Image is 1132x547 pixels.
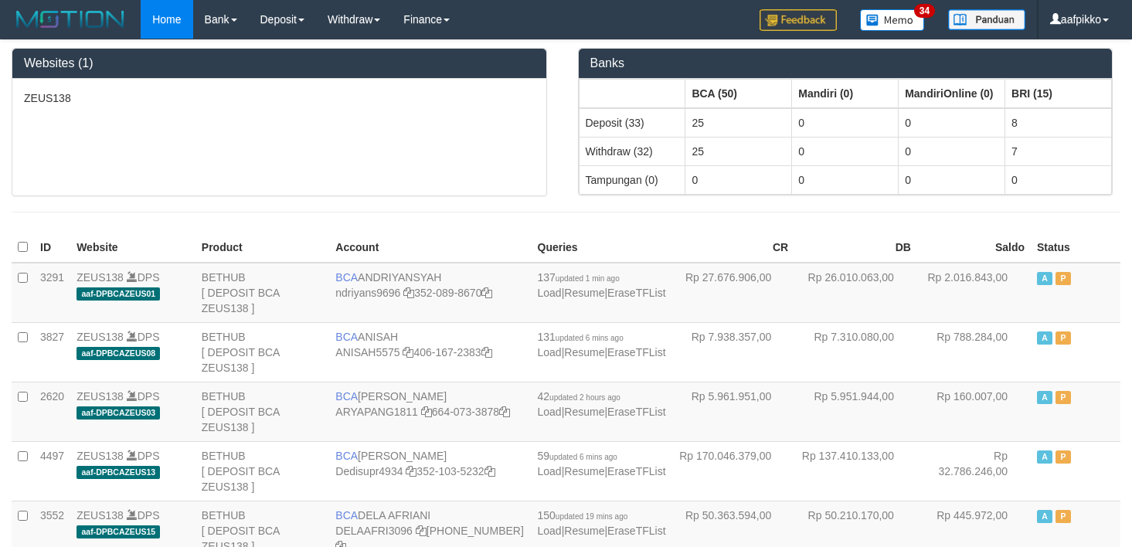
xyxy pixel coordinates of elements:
[70,263,195,323] td: DPS
[76,347,160,360] span: aaf-DPBCAZEUS08
[335,390,358,403] span: BCA
[672,233,795,263] th: CR
[549,393,620,402] span: updated 2 hours ago
[76,331,124,343] a: ZEUS138
[792,108,899,138] td: 0
[579,108,685,138] td: Deposit (33)
[76,450,124,462] a: ZEUS138
[403,346,413,358] a: Copy ANISAH5575 to clipboard
[70,382,195,441] td: DPS
[1037,450,1052,464] span: Active
[685,165,792,194] td: 0
[899,165,1005,194] td: 0
[564,525,604,537] a: Resume
[579,79,685,108] th: Group: activate to sort column ascending
[538,509,628,522] span: 150
[335,331,358,343] span: BCA
[792,165,899,194] td: 0
[899,137,1005,165] td: 0
[917,441,1031,501] td: Rp 32.786.246,00
[34,382,70,441] td: 2620
[564,287,604,299] a: Resume
[24,90,535,106] p: ZEUS138
[794,322,917,382] td: Rp 7.310.080,00
[416,525,427,537] a: Copy DELAAFRI3096 to clipboard
[538,465,562,477] a: Load
[860,9,925,31] img: Button%20Memo.svg
[195,322,330,382] td: BETHUB [ DEPOSIT BCA ZEUS138 ]
[607,525,665,537] a: EraseTFList
[549,453,617,461] span: updated 6 mins ago
[538,271,620,284] span: 137
[538,525,562,537] a: Load
[70,322,195,382] td: DPS
[1056,331,1071,345] span: Paused
[1005,137,1112,165] td: 7
[403,287,414,299] a: Copy ndriyans9696 to clipboard
[590,56,1101,70] h3: Banks
[899,79,1005,108] th: Group: activate to sort column ascending
[1037,331,1052,345] span: Active
[76,406,160,420] span: aaf-DPBCAZEUS03
[538,390,620,403] span: 42
[538,450,666,477] span: | |
[556,334,624,342] span: updated 6 mins ago
[538,390,666,418] span: | |
[335,271,358,284] span: BCA
[1056,450,1071,464] span: Paused
[335,287,400,299] a: ndriyans9696
[12,8,129,31] img: MOTION_logo.png
[538,509,666,537] span: | |
[335,509,358,522] span: BCA
[481,287,492,299] a: Copy 3520898670 to clipboard
[672,382,795,441] td: Rp 5.961.951,00
[406,465,416,477] a: Copy Dedisupr4934 to clipboard
[672,322,795,382] td: Rp 7.938.357,00
[1005,108,1112,138] td: 8
[1005,165,1112,194] td: 0
[329,322,531,382] td: ANISAH 406-167-2383
[34,441,70,501] td: 4497
[579,137,685,165] td: Withdraw (32)
[607,465,665,477] a: EraseTFList
[564,406,604,418] a: Resume
[538,331,624,343] span: 131
[917,233,1031,263] th: Saldo
[335,525,413,537] a: DELAAFRI3096
[579,165,685,194] td: Tampungan (0)
[76,509,124,522] a: ZEUS138
[917,322,1031,382] td: Rp 788.284,00
[672,441,795,501] td: Rp 170.046.379,00
[335,465,403,477] a: Dedisupr4934
[685,137,792,165] td: 25
[1005,79,1112,108] th: Group: activate to sort column ascending
[481,346,492,358] a: Copy 4061672383 to clipboard
[794,233,917,263] th: DB
[195,382,330,441] td: BETHUB [ DEPOSIT BCA ZEUS138 ]
[794,441,917,501] td: Rp 137.410.133,00
[564,465,604,477] a: Resume
[195,233,330,263] th: Product
[76,525,160,539] span: aaf-DPBCAZEUS15
[538,450,617,462] span: 59
[76,287,160,301] span: aaf-DPBCAZEUS01
[329,233,531,263] th: Account
[1056,391,1071,404] span: Paused
[532,233,672,263] th: Queries
[195,263,330,323] td: BETHUB [ DEPOSIT BCA ZEUS138 ]
[1056,272,1071,285] span: Paused
[564,346,604,358] a: Resume
[34,322,70,382] td: 3827
[607,406,665,418] a: EraseTFList
[792,137,899,165] td: 0
[76,466,160,479] span: aaf-DPBCAZEUS13
[556,512,627,521] span: updated 19 mins ago
[34,233,70,263] th: ID
[914,4,935,18] span: 34
[760,9,837,31] img: Feedback.jpg
[76,390,124,403] a: ZEUS138
[538,287,562,299] a: Load
[34,263,70,323] td: 3291
[76,271,124,284] a: ZEUS138
[421,406,432,418] a: Copy ARYAPANG1811 to clipboard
